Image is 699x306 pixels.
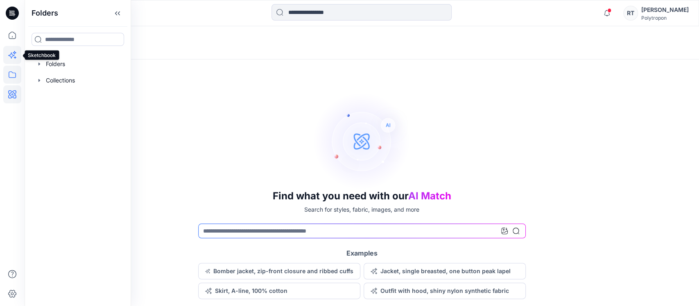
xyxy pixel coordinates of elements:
[346,248,378,258] h5: Examples
[364,263,526,279] button: Jacket, single breasted, one button peak lapel
[198,283,360,299] button: Skirt, A-line, 100% cotton
[198,263,360,279] button: Bomber jacket, zip-front closure and ribbed cuffs
[408,190,451,202] span: AI Match
[641,15,689,21] div: Polytropon
[641,5,689,15] div: [PERSON_NAME]
[364,283,526,299] button: Outfit with hood, shiny nylon synthetic fabric
[304,205,419,214] p: Search for styles, fabric, images, and more
[623,6,638,21] div: RT
[313,92,411,190] img: AI Search
[273,190,451,202] h3: Find what you need with our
